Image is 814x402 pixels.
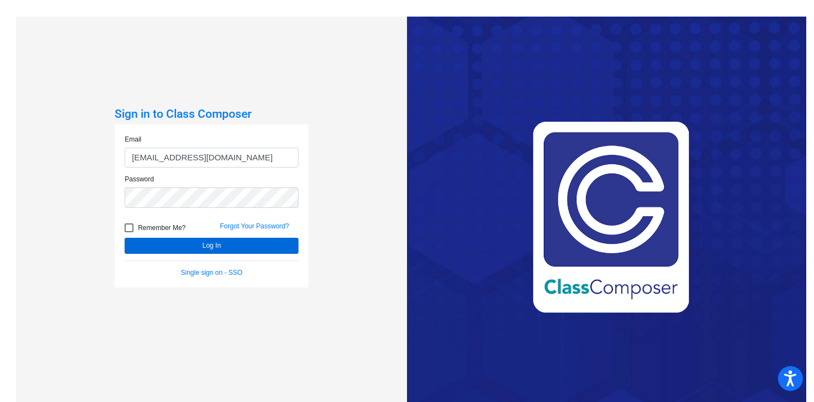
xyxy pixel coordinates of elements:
a: Forgot Your Password? [220,222,289,230]
label: Password [125,174,154,184]
a: Single sign on - SSO [181,269,243,276]
button: Log In [125,238,298,254]
span: Remember Me? [138,221,186,234]
label: Email [125,134,141,144]
h3: Sign in to Class Composer [115,107,308,121]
